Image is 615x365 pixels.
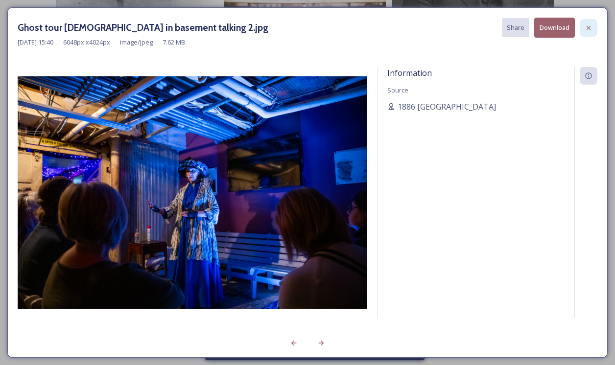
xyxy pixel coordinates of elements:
button: Share [502,18,529,37]
span: 1886 [GEOGRAPHIC_DATA] [398,101,496,113]
span: 6048 px x 4024 px [63,38,110,47]
span: [DATE] 15:40 [18,38,53,47]
img: Ghost%20tour%20lady%20in%20basement%20talking%202.jpg [18,76,367,309]
h3: Ghost tour [DEMOGRAPHIC_DATA] in basement talking 2.jpg [18,21,268,35]
span: Source [387,86,408,94]
button: Download [534,18,575,38]
span: image/jpeg [120,38,153,47]
span: Information [387,68,432,78]
span: 7.62 MB [163,38,185,47]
